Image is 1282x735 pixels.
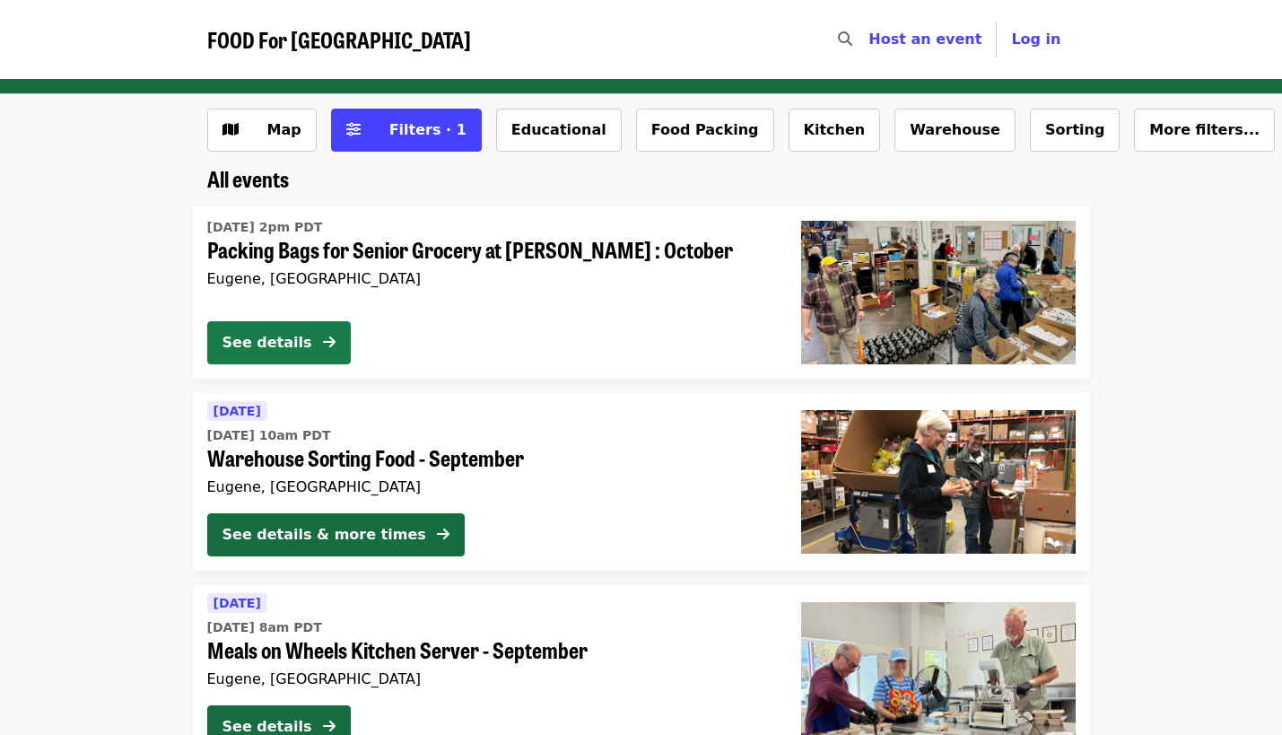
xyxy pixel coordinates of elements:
[207,637,772,663] span: Meals on Wheels Kitchen Server - September
[346,121,361,138] i: sliders-h icon
[207,513,465,556] button: See details & more times
[838,31,852,48] i: search icon
[207,618,322,637] time: [DATE] 8am PDT
[636,109,774,152] button: Food Packing
[207,270,772,287] div: Eugene, [GEOGRAPHIC_DATA]
[894,109,1016,152] button: Warehouse
[214,596,261,610] span: [DATE]
[193,393,1090,571] a: See details for "Warehouse Sorting Food - September"
[207,426,331,445] time: [DATE] 10am PDT
[207,237,772,263] span: Packing Bags for Senior Grocery at [PERSON_NAME] : October
[323,718,336,735] i: arrow-right icon
[801,410,1076,554] img: Warehouse Sorting Food - September organized by FOOD For Lane County
[207,670,772,687] div: Eugene, [GEOGRAPHIC_DATA]
[267,121,301,138] span: Map
[222,121,239,138] i: map icon
[1134,109,1275,152] button: More filters...
[801,221,1076,364] img: Packing Bags for Senior Grocery at Bailey Hill : October organized by FOOD For Lane County
[1011,31,1060,48] span: Log in
[222,332,312,354] div: See details
[214,404,261,418] span: [DATE]
[997,22,1075,57] button: Log in
[222,524,426,546] div: See details & more times
[193,206,1090,379] a: See details for "Packing Bags for Senior Grocery at Bailey Hill : October"
[207,218,323,237] time: [DATE] 2pm PDT
[1030,109,1120,152] button: Sorting
[207,445,772,471] span: Warehouse Sorting Food - September
[207,109,317,152] button: Show map view
[207,478,772,495] div: Eugene, [GEOGRAPHIC_DATA]
[1149,121,1260,138] span: More filters...
[868,31,981,48] a: Host an event
[331,109,482,152] button: Filters (1 selected)
[789,109,881,152] button: Kitchen
[207,23,471,55] span: FOOD For [GEOGRAPHIC_DATA]
[207,321,351,364] button: See details
[389,121,467,138] span: Filters · 1
[863,18,877,61] input: Search
[437,526,449,543] i: arrow-right icon
[207,27,471,53] a: FOOD For [GEOGRAPHIC_DATA]
[207,162,289,194] span: All events
[323,334,336,351] i: arrow-right icon
[496,109,622,152] button: Educational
